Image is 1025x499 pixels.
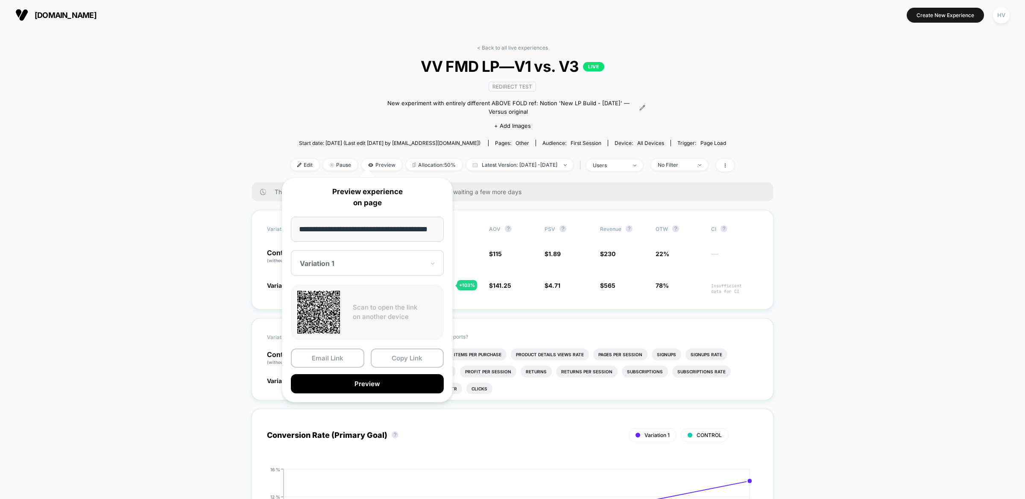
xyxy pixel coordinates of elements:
[548,282,560,289] span: 4.71
[505,225,512,232] button: ?
[604,282,615,289] span: 565
[449,348,507,360] li: Items Per Purchase
[556,366,618,378] li: Returns Per Session
[330,163,334,167] img: end
[604,250,615,257] span: 230
[993,7,1010,24] div: HV
[495,140,529,146] div: Pages:
[392,334,758,340] p: Would like to see more reports?
[35,11,97,20] span: [DOMAIN_NAME]
[493,250,502,257] span: 115
[267,258,305,263] span: (without changes)
[291,186,444,208] p: Preview experience on page
[267,334,314,340] span: Variation
[15,9,28,21] img: Visually logo
[564,164,567,166] img: end
[489,282,511,289] span: $
[698,164,701,166] img: end
[577,159,586,171] span: |
[545,226,555,232] span: PSV
[542,140,601,146] div: Audience:
[267,225,314,232] span: Variation
[362,159,402,171] span: Preview
[267,360,305,365] span: (without changes)
[460,366,516,378] li: Profit Per Session
[685,348,727,360] li: Signups Rate
[291,348,364,368] button: Email Link
[313,57,712,75] span: VV FMD LP—V1 vs. V3
[644,432,670,438] span: Variation 1
[672,366,731,378] li: Subscriptions Rate
[656,282,669,289] span: 78%
[413,162,416,167] img: rebalance
[466,159,573,171] span: Latest Version: [DATE] - [DATE]
[489,226,501,232] span: AOV
[600,282,615,289] span: $
[720,225,727,232] button: ?
[697,432,722,438] span: CONTROL
[466,383,492,395] li: Clicks
[548,250,561,257] span: 1.89
[545,282,560,289] span: $
[571,140,601,146] span: First Session
[990,6,1012,24] button: HV
[711,251,758,264] span: ---
[677,140,726,146] div: Trigger:
[637,140,664,146] span: all devices
[406,159,462,171] span: Allocation: 50%
[291,374,444,393] button: Preview
[593,162,627,168] div: users
[267,351,321,366] p: Control
[473,163,477,167] img: calendar
[275,188,756,195] span: There are still no statistically significant results. We recommend waiting a few more days
[297,163,302,167] img: edit
[392,431,398,438] button: ?
[511,348,589,360] li: Product Details Views Rate
[267,249,314,264] p: Control
[658,162,692,168] div: No Filter
[353,303,437,322] p: Scan to open the link on another device
[323,159,357,171] span: Pause
[626,225,633,232] button: ?
[494,122,531,129] span: + Add Images
[477,44,548,51] a: < Back to all live experiences
[545,250,561,257] span: $
[515,140,529,146] span: other
[652,348,681,360] li: Signups
[600,226,621,232] span: Revenue
[711,283,758,294] span: Insufficient data for CI
[608,140,671,146] span: Device:
[656,250,669,257] span: 22%
[489,250,502,257] span: $
[489,82,536,92] span: Redirect Test
[907,8,984,23] button: Create New Experience
[593,348,647,360] li: Pages Per Session
[267,377,297,384] span: Variation 1
[493,282,511,289] span: 141.25
[371,348,444,368] button: Copy Link
[633,165,636,166] img: end
[672,225,679,232] button: ?
[711,225,758,232] span: CI
[291,159,319,171] span: Edit
[457,280,477,290] div: + 103 %
[559,225,566,232] button: ?
[656,225,703,232] span: OTW
[299,140,480,146] span: Start date: [DATE] (Last edit [DATE] by [EMAIL_ADDRESS][DOMAIN_NAME])
[583,62,604,71] p: LIVE
[700,140,726,146] span: Page Load
[380,99,638,116] span: New experiment with entirely different ABOVE FOLD ref: Notion 'New LP Build - [DATE]' — Versus or...
[600,250,615,257] span: $
[13,8,99,22] button: [DOMAIN_NAME]
[267,282,297,289] span: Variation 1
[270,467,280,472] tspan: 16 %
[622,366,668,378] li: Subscriptions
[521,366,552,378] li: Returns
